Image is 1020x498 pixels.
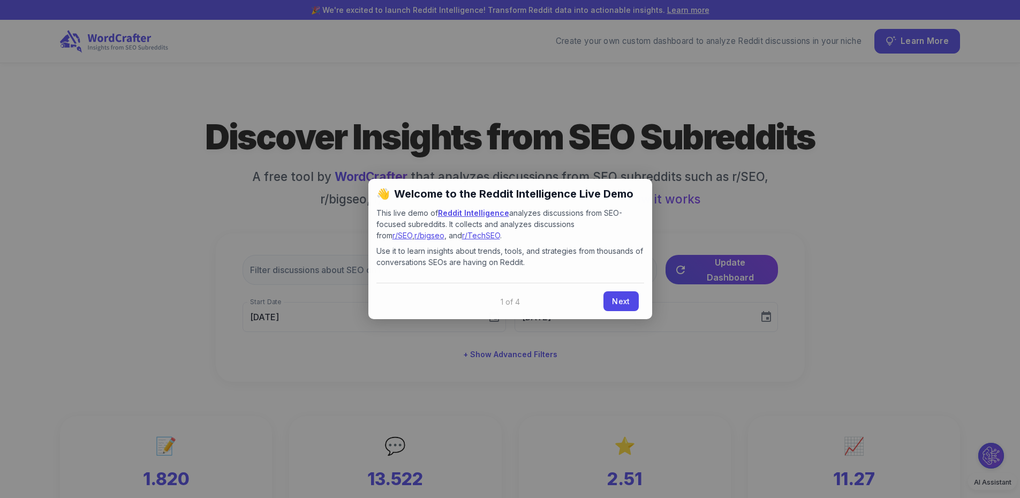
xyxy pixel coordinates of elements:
[376,207,644,241] p: This live demo of analyzes discussions from SEO-focused subreddits. It collects and analyzes disc...
[462,231,500,240] a: r/TechSEO
[603,291,638,311] a: Next
[376,245,644,268] p: Use it to learn insights about trends, tools, and strategies from thousands of conversations SEOs...
[414,231,444,240] a: r/bigseo
[438,208,509,217] a: Reddit Intelligence
[376,187,644,201] h2: Welcome to the Reddit Intelligence Live Demo
[376,187,390,201] span: 👋
[392,231,412,240] a: r/SEO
